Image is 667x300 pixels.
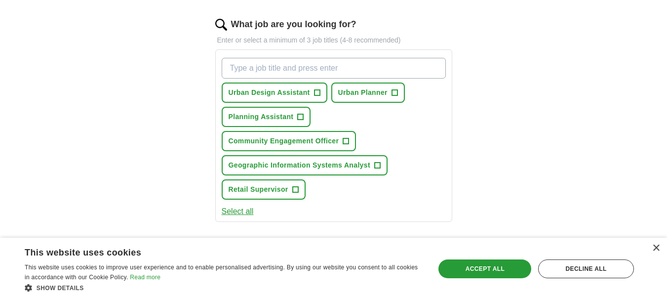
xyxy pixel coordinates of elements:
div: Close [652,245,660,252]
p: Enter or select a minimum of 3 job titles (4-8 recommended) [215,35,452,45]
span: Planning Assistant [229,112,294,122]
input: Type a job title and press enter [222,58,446,79]
div: This website uses cookies [25,244,398,258]
span: Geographic Information Systems Analyst [229,160,370,171]
span: This website uses cookies to improve user experience and to enable personalised advertising. By u... [25,264,418,281]
button: Planning Assistant [222,107,311,127]
button: Select all [222,206,254,217]
span: Show details [37,285,84,292]
div: Accept all [438,259,531,278]
span: Retail Supervisor [229,184,288,195]
a: Read more, opens a new window [130,274,160,281]
button: Retail Supervisor [222,179,306,200]
button: Urban Design Assistant [222,83,327,103]
span: Community Engagement Officer [229,136,339,146]
button: Community Engagement Officer [222,131,356,151]
div: Decline all [538,259,634,278]
span: Urban Planner [338,87,388,98]
button: Geographic Information Systems Analyst [222,155,388,175]
span: Urban Design Assistant [229,87,310,98]
button: Urban Planner [331,83,405,103]
img: search.png [215,19,227,31]
label: What job are you looking for? [231,18,356,31]
div: Show details [25,283,423,293]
